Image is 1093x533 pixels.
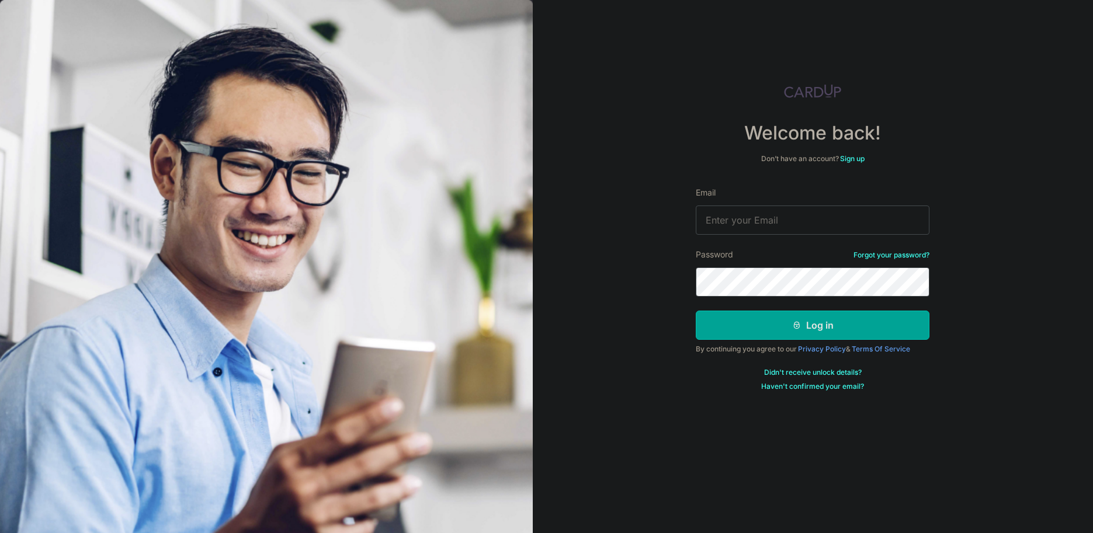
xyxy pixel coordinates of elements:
[840,154,865,163] a: Sign up
[764,368,862,377] a: Didn't receive unlock details?
[696,154,929,163] div: Don’t have an account?
[852,344,910,353] a: Terms Of Service
[784,84,841,98] img: CardUp Logo
[696,344,929,354] div: By continuing you agree to our &
[696,121,929,145] h4: Welcome back!
[696,311,929,340] button: Log in
[696,187,716,198] label: Email
[696,205,929,235] input: Enter your Email
[696,249,733,260] label: Password
[798,344,846,353] a: Privacy Policy
[761,382,864,391] a: Haven't confirmed your email?
[853,250,929,260] a: Forgot your password?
